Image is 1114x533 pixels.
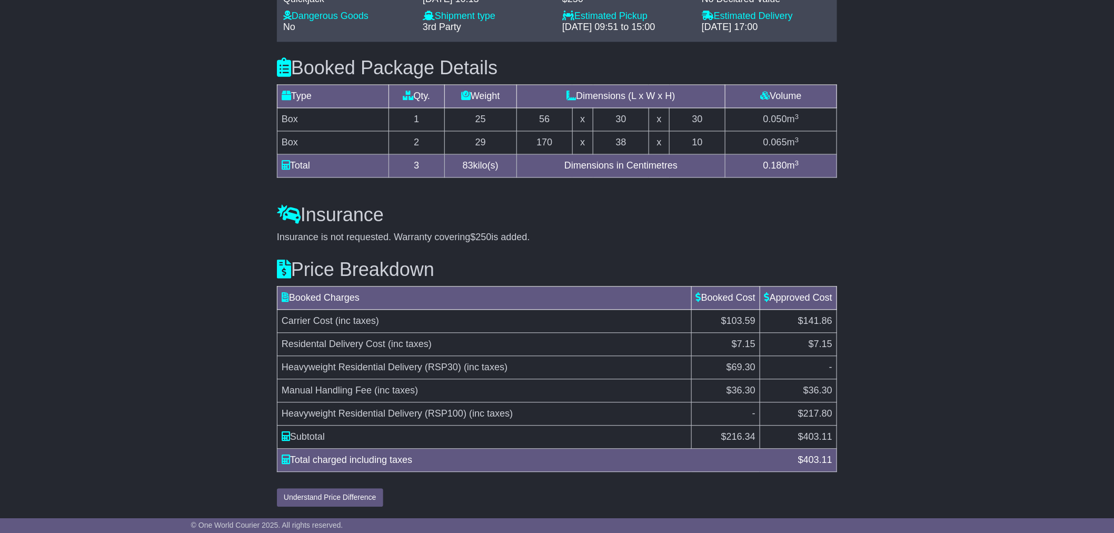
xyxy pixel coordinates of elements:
[670,131,725,154] td: 10
[763,114,787,124] span: 0.050
[803,455,832,465] span: 403.11
[798,408,832,419] span: $217.80
[444,85,516,108] td: Weight
[725,108,837,131] td: m
[795,113,799,121] sup: 3
[277,57,837,78] h3: Booked Package Details
[277,259,837,280] h3: Price Breakdown
[389,108,444,131] td: 1
[277,108,389,131] td: Box
[763,160,787,171] span: 0.180
[795,159,799,167] sup: 3
[691,287,760,310] td: Booked Cost
[763,137,787,147] span: 0.065
[516,131,572,154] td: 170
[593,108,649,131] td: 30
[572,131,593,154] td: x
[282,315,333,326] span: Carrier Cost
[760,426,837,449] td: $
[277,287,692,310] td: Booked Charges
[829,362,832,372] span: -
[809,339,832,349] span: $7.15
[649,131,669,154] td: x
[191,521,343,529] span: © One World Courier 2025. All rights reserved.
[572,108,593,131] td: x
[277,232,837,243] div: Insurance is not requested. Warranty covering is added.
[277,204,837,225] h3: Insurance
[282,385,372,396] span: Manual Handling Fee
[282,362,461,372] span: Heavyweight Residential Delivery (RSP30)
[725,154,837,177] td: m
[752,408,755,419] span: -
[389,131,444,154] td: 2
[282,408,466,419] span: Heavyweight Residential Delivery (RSP100)
[732,339,755,349] span: $7.15
[702,11,831,22] div: Estimated Delivery
[283,11,412,22] div: Dangerous Goods
[423,11,552,22] div: Shipment type
[727,362,755,372] span: $69.30
[516,85,725,108] td: Dimensions (L x W x H)
[277,154,389,177] td: Total
[464,362,508,372] span: (inc taxes)
[444,108,516,131] td: 25
[444,154,516,177] td: kilo(s)
[803,385,832,396] span: $36.30
[335,315,379,326] span: (inc taxes)
[282,339,385,349] span: Residental Delivery Cost
[388,339,432,349] span: (inc taxes)
[471,232,492,242] span: $250
[562,11,691,22] div: Estimated Pickup
[803,431,832,442] span: 403.11
[593,131,649,154] td: 38
[277,426,692,449] td: Subtotal
[463,160,473,171] span: 83
[691,426,760,449] td: $
[389,154,444,177] td: 3
[725,131,837,154] td: m
[277,85,389,108] td: Type
[562,22,691,33] div: [DATE] 09:51 to 15:00
[793,453,838,467] div: $
[516,108,572,131] td: 56
[702,22,831,33] div: [DATE] 17:00
[277,131,389,154] td: Box
[649,108,669,131] td: x
[798,315,832,326] span: $141.86
[283,22,295,32] span: No
[795,136,799,144] sup: 3
[721,315,755,326] span: $103.59
[670,108,725,131] td: 30
[727,385,755,396] span: $36.30
[760,287,837,310] td: Approved Cost
[727,431,755,442] span: 216.34
[516,154,725,177] td: Dimensions in Centimetres
[725,85,837,108] td: Volume
[423,22,461,32] span: 3rd Party
[276,453,793,467] div: Total charged including taxes
[469,408,513,419] span: (inc taxes)
[444,131,516,154] td: 29
[277,488,383,507] button: Understand Price Difference
[389,85,444,108] td: Qty.
[374,385,418,396] span: (inc taxes)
